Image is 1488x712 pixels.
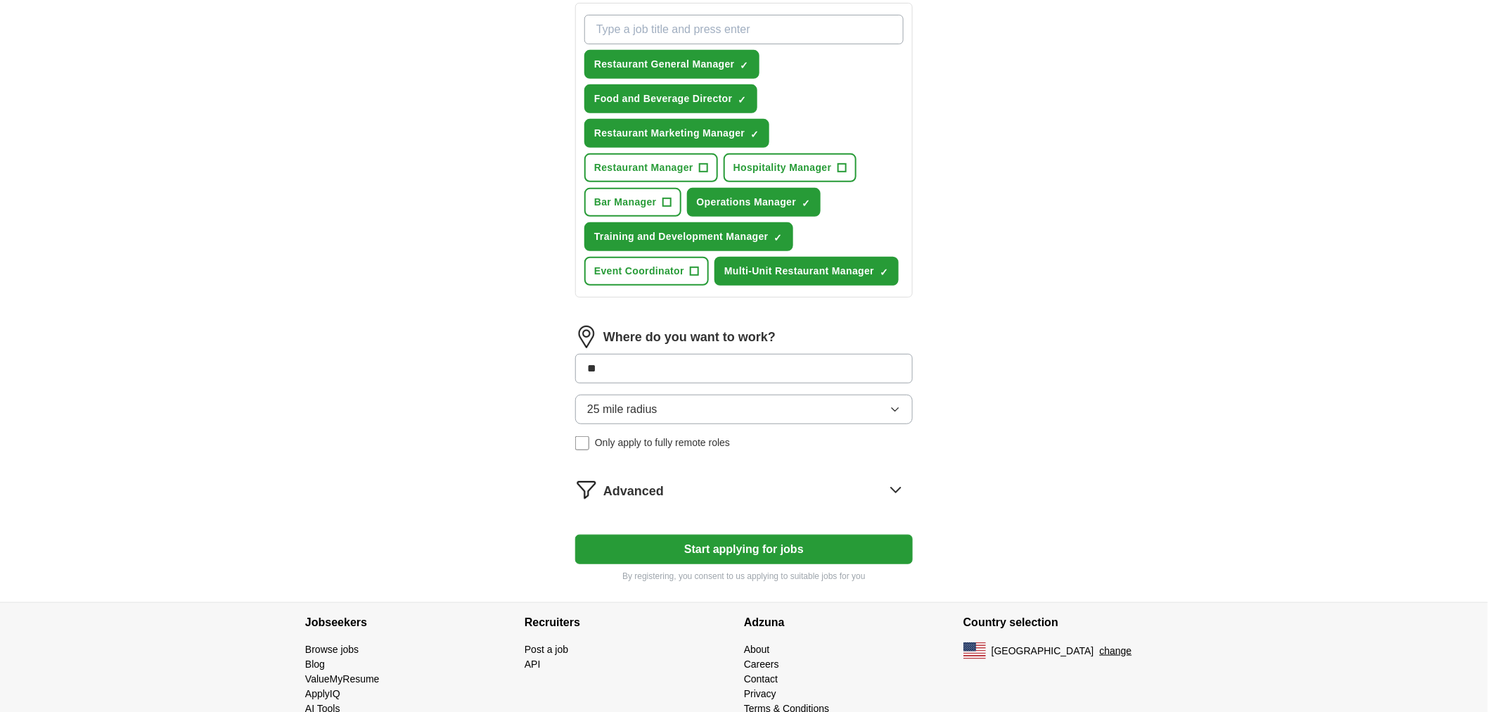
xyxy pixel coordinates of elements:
[575,570,913,583] p: By registering, you consent to us applying to suitable jobs for you
[714,257,899,286] button: Multi-Unit Restaurant Manager✓
[305,673,380,685] a: ValueMyResume
[750,129,759,140] span: ✓
[774,232,783,243] span: ✓
[963,642,986,659] img: US flag
[603,328,776,347] label: Where do you want to work?
[740,60,749,71] span: ✓
[802,198,810,209] span: ✓
[584,84,757,113] button: Food and Beverage Director✓
[744,673,778,685] a: Contact
[992,644,1094,659] span: [GEOGRAPHIC_DATA]
[584,188,681,217] button: Bar Manager
[575,436,589,450] input: Only apply to fully remote roles
[594,91,733,106] span: Food and Beverage Director
[525,659,541,670] a: API
[525,644,568,655] a: Post a job
[584,257,709,286] button: Event Coordinator
[744,644,770,655] a: About
[587,401,658,418] span: 25 mile radius
[584,15,904,44] input: Type a job title and press enter
[733,160,832,175] span: Hospitality Manager
[575,535,913,564] button: Start applying for jobs
[584,50,759,79] button: Restaurant General Manager✓
[687,188,821,217] button: Operations Manager✓
[963,603,1183,642] h4: Country selection
[724,153,857,182] button: Hospitality Manager
[594,264,684,279] span: Event Coordinator
[744,659,779,670] a: Careers
[575,478,598,501] img: filter
[584,222,793,251] button: Training and Development Manager✓
[584,153,718,182] button: Restaurant Manager
[594,126,745,141] span: Restaurant Marketing Manager
[738,94,747,106] span: ✓
[575,326,598,348] img: location.png
[594,229,769,244] span: Training and Development Manager
[594,195,657,210] span: Bar Manager
[603,482,664,501] span: Advanced
[305,659,325,670] a: Blog
[595,436,730,450] span: Only apply to fully remote roles
[584,119,769,148] button: Restaurant Marketing Manager✓
[1100,644,1132,659] button: change
[880,267,888,278] span: ✓
[594,57,735,72] span: Restaurant General Manager
[744,688,776,699] a: Privacy
[724,264,874,279] span: Multi-Unit Restaurant Manager
[594,160,693,175] span: Restaurant Manager
[305,644,359,655] a: Browse jobs
[575,395,913,424] button: 25 mile radius
[305,688,340,699] a: ApplyIQ
[697,195,797,210] span: Operations Manager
